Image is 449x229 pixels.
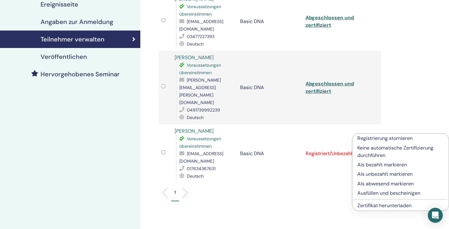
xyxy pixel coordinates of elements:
[41,70,120,78] h4: Hervorgehobenes Seminar
[187,41,204,47] span: Deutsch
[175,128,214,134] a: [PERSON_NAME]
[187,107,220,113] span: 0491739992239
[357,180,444,188] p: Als abwesend markieren
[237,124,302,183] td: Basic DNA
[306,80,354,94] a: Abgeschlossen und zertifiziert
[357,202,412,209] a: Zertifikat herunterladen
[187,34,215,39] span: 03477227393
[179,77,221,105] span: [PERSON_NAME][EMAIL_ADDRESS][PERSON_NAME][DOMAIN_NAME]
[179,62,221,75] span: Voraussetzungen übereinstimmen
[428,208,443,223] div: Open Intercom Messenger
[41,18,113,26] h4: Angaben zur Anmeldung
[187,115,204,120] span: Deutsch
[179,136,221,149] span: Voraussetzungen übereinstimmen
[357,189,444,197] p: Ausfüllen und bescheinigen
[187,166,215,171] span: 017634367631
[306,14,354,28] a: Abgeschlossen und zertifiziert
[174,189,176,196] p: 1
[237,51,302,124] td: Basic DNA
[41,36,104,43] h4: Teilnehmer verwalten
[179,19,223,32] span: [EMAIL_ADDRESS][DOMAIN_NAME]
[357,170,444,178] p: Als unbezahlt markieren
[41,53,87,60] h4: Veröffentlichen
[187,173,204,179] span: Deutsch
[41,1,78,8] h4: Ereignisseite
[179,151,223,164] span: [EMAIL_ADDRESS][DOMAIN_NAME]
[175,54,214,61] a: [PERSON_NAME]
[357,135,444,142] p: Registrierung stornieren
[357,144,444,159] p: Keine automatische Zertifizierung durchführen
[357,161,444,169] p: Als bezahlt markieren
[179,4,221,17] span: Voraussetzungen übereinstimmen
